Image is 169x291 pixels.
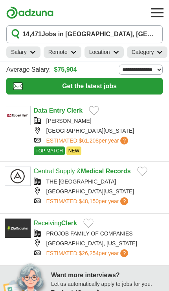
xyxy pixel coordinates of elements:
[34,178,164,186] div: THE [GEOGRAPHIC_DATA]
[83,219,94,228] button: Add to favorite jobs
[46,137,130,145] a: ESTIMATED:$61,208per year?
[5,106,31,125] img: Robert Half logo
[6,25,163,43] button: 14,471Jobs in [GEOGRAPHIC_DATA], [GEOGRAPHIC_DATA]
[34,107,83,114] a: Data Entry Clerk
[54,65,77,74] a: $75,904
[34,127,164,135] div: [GEOGRAPHIC_DATA][US_STATE]
[149,4,166,21] button: Toggle main navigation menu
[46,249,130,258] a: ESTIMATED:$26,254per year?
[34,239,164,248] div: [GEOGRAPHIC_DATA], [US_STATE]
[120,197,128,205] span: ?
[106,168,131,174] strong: Records
[22,30,158,39] h1: Jobs in [GEOGRAPHIC_DATA], [GEOGRAPHIC_DATA]
[67,107,83,114] strong: Clerk
[49,107,65,114] strong: Entry
[44,46,81,58] a: Remote
[34,230,164,238] div: PROJOB FAMILY OF COMPANIES
[120,137,128,145] span: ?
[34,220,77,226] a: ReceivingClerk
[22,30,42,39] span: 14,471
[51,271,164,280] div: Want more interviews?
[23,82,156,91] span: Get the latest jobs
[34,107,48,114] strong: Data
[11,48,27,56] h2: Salary
[127,46,168,58] a: Category
[79,137,99,144] span: $61,208
[89,106,99,115] button: Add to favorite jobs
[6,65,163,75] div: Average Salary:
[6,78,163,95] button: Get the latest jobs
[34,168,131,174] a: Central Supply &Medical Records
[5,167,31,186] img: Company logo
[81,168,104,174] strong: Medical
[84,46,124,58] a: Location
[79,250,99,256] span: $26,254
[46,118,92,124] a: [PERSON_NAME]
[66,146,81,155] span: NEW
[6,6,53,19] img: Adzuna logo
[79,198,99,204] span: $48,150
[6,46,40,58] a: Salary
[132,48,154,56] h2: Category
[5,219,31,238] img: Company logo
[34,187,164,196] div: [GEOGRAPHIC_DATA][US_STATE]
[137,167,147,176] button: Add to favorite jobs
[46,197,130,206] a: ESTIMATED:$48,150per year?
[34,146,65,155] span: TOP MATCH
[89,48,110,56] h2: Location
[61,220,77,226] strong: Clerk
[48,48,68,56] h2: Remote
[120,249,128,257] span: ?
